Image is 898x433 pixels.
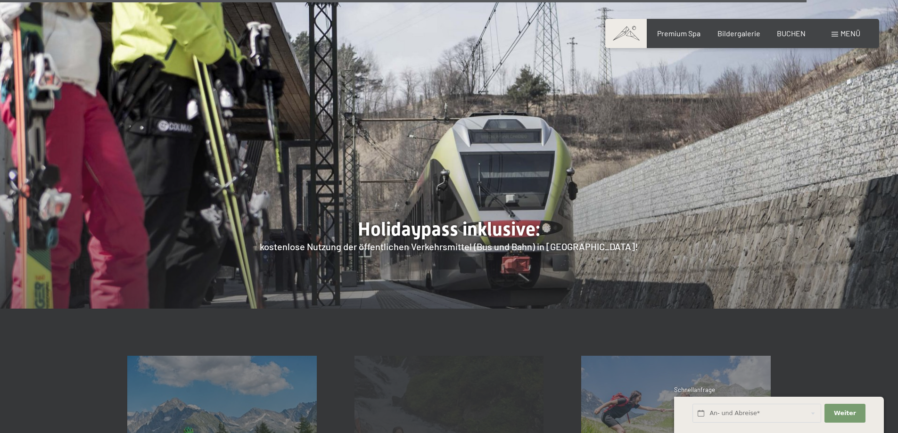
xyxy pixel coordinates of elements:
[824,404,865,423] button: Weiter
[840,29,860,38] span: Menü
[834,409,856,417] span: Weiter
[674,386,715,393] span: Schnellanfrage
[657,29,700,38] a: Premium Spa
[777,29,806,38] a: BUCHEN
[717,29,760,38] a: Bildergalerie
